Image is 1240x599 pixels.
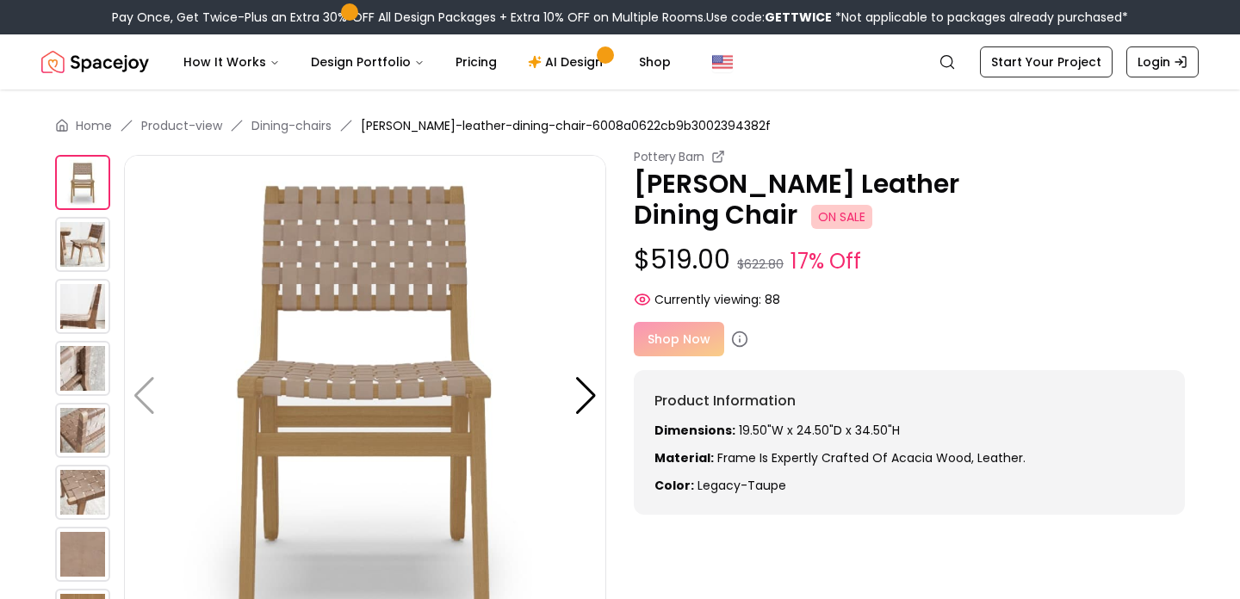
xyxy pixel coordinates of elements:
[634,244,1185,277] p: $519.00
[654,391,1164,411] h6: Product Information
[297,45,438,79] button: Design Portfolio
[112,9,1128,26] div: Pay Once, Get Twice-Plus an Extra 30% OFF All Design Packages + Extra 10% OFF on Multiple Rooms.
[654,422,1164,439] p: 19.50"W x 24.50"D x 34.50"H
[41,45,149,79] img: Spacejoy Logo
[654,449,714,466] strong: Material:
[141,117,222,134] a: Product-view
[76,117,112,134] a: Home
[980,46,1113,77] a: Start Your Project
[55,117,1185,134] nav: breadcrumb
[41,34,1199,90] nav: Global
[765,291,780,308] span: 88
[55,527,110,582] img: https://storage.googleapis.com/spacejoy-main/assets/6008a0622cb9b3002394382f/product_6_7m5pio69d94f
[712,52,733,72] img: United States
[55,341,110,396] img: https://storage.googleapis.com/spacejoy-main/assets/6008a0622cb9b3002394382f/product_3_f7cibfc1d9k
[170,45,294,79] button: How It Works
[1126,46,1199,77] a: Login
[634,169,1185,231] p: [PERSON_NAME] Leather Dining Chair
[654,477,694,494] strong: Color:
[514,45,622,79] a: AI Design
[717,449,1026,466] span: Frame is expertly crafted of acacia wood, leather.
[251,117,332,134] a: Dining-chairs
[737,256,784,273] small: $622.80
[361,117,771,134] span: [PERSON_NAME]-leather-dining-chair-6008a0622cb9b3002394382f
[706,9,832,26] span: Use code:
[55,403,110,458] img: https://storage.googleapis.com/spacejoy-main/assets/6008a0622cb9b3002394382f/product_4_n72l0d07jomg
[170,45,685,79] nav: Main
[811,205,872,229] span: ON SALE
[832,9,1128,26] span: *Not applicable to packages already purchased*
[697,477,786,494] span: legacy-taupe
[55,279,110,334] img: https://storage.googleapis.com/spacejoy-main/assets/6008a0622cb9b3002394382f/product_2_4cnn1epfc8c8
[55,217,110,272] img: https://storage.googleapis.com/spacejoy-main/assets/6008a0622cb9b3002394382f/product_1_0f6bpm55mpj5i
[55,155,110,210] img: https://storage.googleapis.com/spacejoy-main/assets/6008a0622cb9b3002394382f/product_0_m3no0hmm2cb
[654,291,761,308] span: Currently viewing:
[654,422,735,439] strong: Dimensions:
[41,45,149,79] a: Spacejoy
[790,246,861,277] small: 17% Off
[55,465,110,520] img: https://storage.googleapis.com/spacejoy-main/assets/6008a0622cb9b3002394382f/product_5_liplof8a08if
[442,45,511,79] a: Pricing
[625,45,685,79] a: Shop
[765,9,832,26] b: GETTWICE
[634,148,704,165] small: Pottery Barn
